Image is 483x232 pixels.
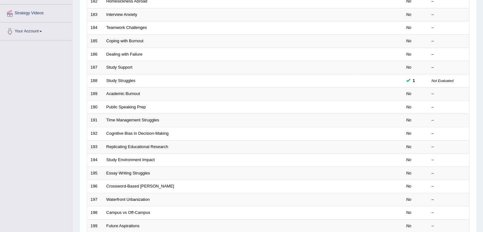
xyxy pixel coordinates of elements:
div: – [432,170,466,176]
td: 189 [87,87,103,101]
div: – [432,223,466,229]
div: – [432,210,466,216]
a: Essay Writing Struggles [106,171,150,175]
a: Replicating Educational Research [106,144,168,149]
div: – [432,144,466,150]
div: – [432,65,466,71]
a: Strategy Videos [0,4,73,20]
td: 197 [87,193,103,206]
td: 195 [87,167,103,180]
a: Academic Burnout [106,91,140,96]
a: Teamwork Challenges [106,25,147,30]
small: Not Evaluated [432,79,453,83]
div: – [432,51,466,58]
a: Study Struggles [106,78,136,83]
a: Dealing with Failure [106,52,143,57]
div: – [432,131,466,137]
a: Study Support [106,65,132,70]
td: 194 [87,154,103,167]
td: 196 [87,180,103,193]
em: No [406,197,412,202]
em: No [406,65,412,70]
a: Public Speaking Prep [106,105,146,109]
em: No [406,25,412,30]
em: No [406,12,412,17]
em: No [406,210,412,215]
td: 183 [87,8,103,21]
a: Time Management Struggles [106,118,159,122]
span: You cannot take this question anymore [410,77,418,84]
td: 187 [87,61,103,74]
em: No [406,91,412,96]
td: 186 [87,48,103,61]
td: 188 [87,74,103,87]
a: Campus vs Off-Campus [106,210,150,215]
a: Coping with Burnout [106,38,144,43]
div: – [432,25,466,31]
em: No [406,118,412,122]
em: No [406,52,412,57]
a: Future Aspirations [106,223,140,228]
div: – [432,197,466,203]
a: Your Account [0,23,73,38]
em: No [406,171,412,175]
em: No [406,105,412,109]
td: 198 [87,206,103,220]
div: – [432,183,466,189]
div: – [432,91,466,97]
td: 193 [87,140,103,154]
div: – [432,12,466,18]
em: No [406,144,412,149]
a: Cognitive Bias in Decision-Making [106,131,169,136]
a: Study Environment Impact [106,157,155,162]
em: No [406,38,412,43]
a: Crossword-Based [PERSON_NAME] [106,184,174,188]
div: – [432,38,466,44]
td: 184 [87,21,103,35]
em: No [406,157,412,162]
em: No [406,184,412,188]
td: 185 [87,35,103,48]
td: 190 [87,100,103,114]
div: – [432,117,466,123]
td: 192 [87,127,103,140]
a: Waterfront Urbanization [106,197,150,202]
div: – [432,104,466,110]
em: No [406,131,412,136]
td: 191 [87,114,103,127]
div: – [432,157,466,163]
a: Interview Anxiety [106,12,138,17]
em: No [406,223,412,228]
